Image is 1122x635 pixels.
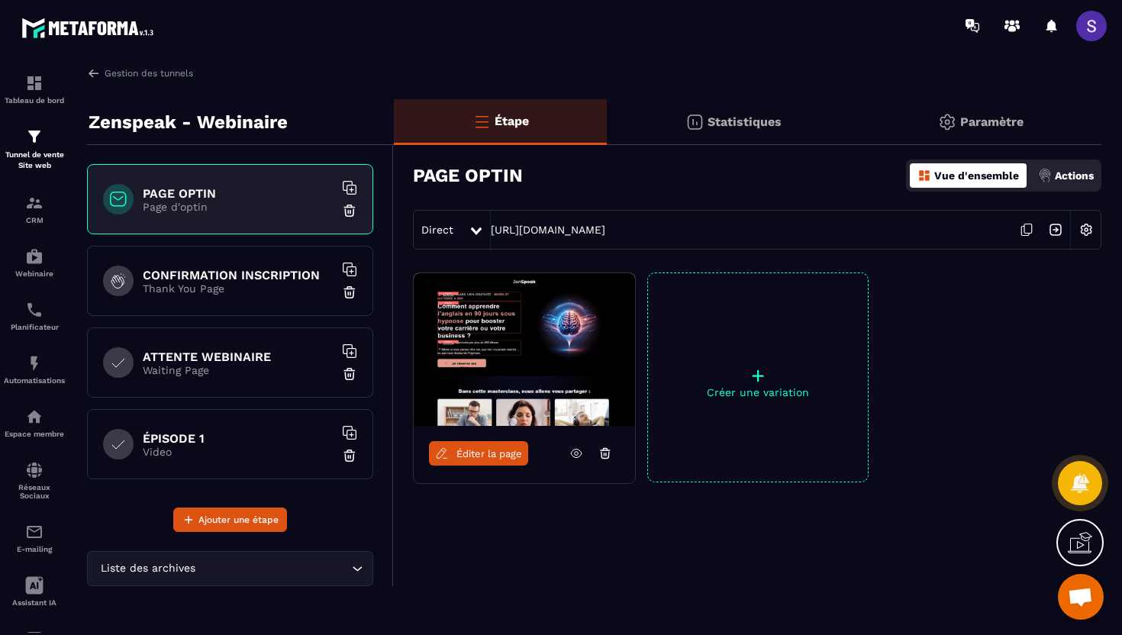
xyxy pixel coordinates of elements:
[1041,215,1070,244] img: arrow-next.bcc2205e.svg
[143,431,334,446] h6: ÉPISODE 1
[143,350,334,364] h6: ATTENTE WEBINAIRE
[421,224,453,236] span: Direct
[4,236,65,289] a: automationsautomationsWebinaire
[685,113,704,131] img: stats.20deebd0.svg
[4,269,65,278] p: Webinaire
[25,354,44,372] img: automations
[1072,215,1101,244] img: setting-w.858f3a88.svg
[143,268,334,282] h6: CONFIRMATION INSCRIPTION
[648,386,868,398] p: Créer une variation
[87,66,193,80] a: Gestion des tunnels
[143,201,334,213] p: Page d'optin
[414,273,635,426] img: image
[143,446,334,458] p: Video
[4,96,65,105] p: Tableau de bord
[198,512,279,527] span: Ajouter une étape
[4,343,65,396] a: automationsautomationsAutomatisations
[429,441,528,466] a: Éditer la page
[708,114,782,129] p: Statistiques
[25,247,44,266] img: automations
[4,545,65,553] p: E-mailing
[4,511,65,565] a: emailemailE-mailing
[4,63,65,116] a: formationformationTableau de bord
[21,14,159,42] img: logo
[938,113,956,131] img: setting-gr.5f69749f.svg
[1055,169,1094,182] p: Actions
[342,285,357,300] img: trash
[4,565,65,618] a: Assistant IA
[917,169,931,182] img: dashboard-orange.40269519.svg
[1038,169,1052,182] img: actions.d6e523a2.png
[960,114,1024,129] p: Paramètre
[25,523,44,541] img: email
[4,289,65,343] a: schedulerschedulerPlanificateur
[648,365,868,386] p: +
[89,107,288,137] p: Zenspeak - Webinaire
[198,560,348,577] input: Search for option
[4,376,65,385] p: Automatisations
[4,598,65,607] p: Assistant IA
[495,114,529,128] p: Étape
[456,448,522,459] span: Éditer la page
[25,74,44,92] img: formation
[4,483,65,500] p: Réseaux Sociaux
[342,366,357,382] img: trash
[173,508,287,532] button: Ajouter une étape
[25,194,44,212] img: formation
[472,112,491,131] img: bars-o.4a397970.svg
[4,396,65,450] a: automationsautomationsEspace membre
[4,150,65,171] p: Tunnel de vente Site web
[4,182,65,236] a: formationformationCRM
[143,282,334,295] p: Thank You Page
[934,169,1019,182] p: Vue d'ensemble
[87,551,373,586] div: Search for option
[4,323,65,331] p: Planificateur
[4,450,65,511] a: social-networksocial-networkRéseaux Sociaux
[491,224,605,236] a: [URL][DOMAIN_NAME]
[87,66,101,80] img: arrow
[4,430,65,438] p: Espace membre
[342,203,357,218] img: trash
[143,364,334,376] p: Waiting Page
[25,408,44,426] img: automations
[413,165,523,186] h3: PAGE OPTIN
[25,461,44,479] img: social-network
[97,560,198,577] span: Liste des archives
[342,448,357,463] img: trash
[4,116,65,182] a: formationformationTunnel de vente Site web
[25,301,44,319] img: scheduler
[1058,574,1104,620] div: Ouvrir le chat
[25,127,44,146] img: formation
[4,216,65,224] p: CRM
[143,186,334,201] h6: PAGE OPTIN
